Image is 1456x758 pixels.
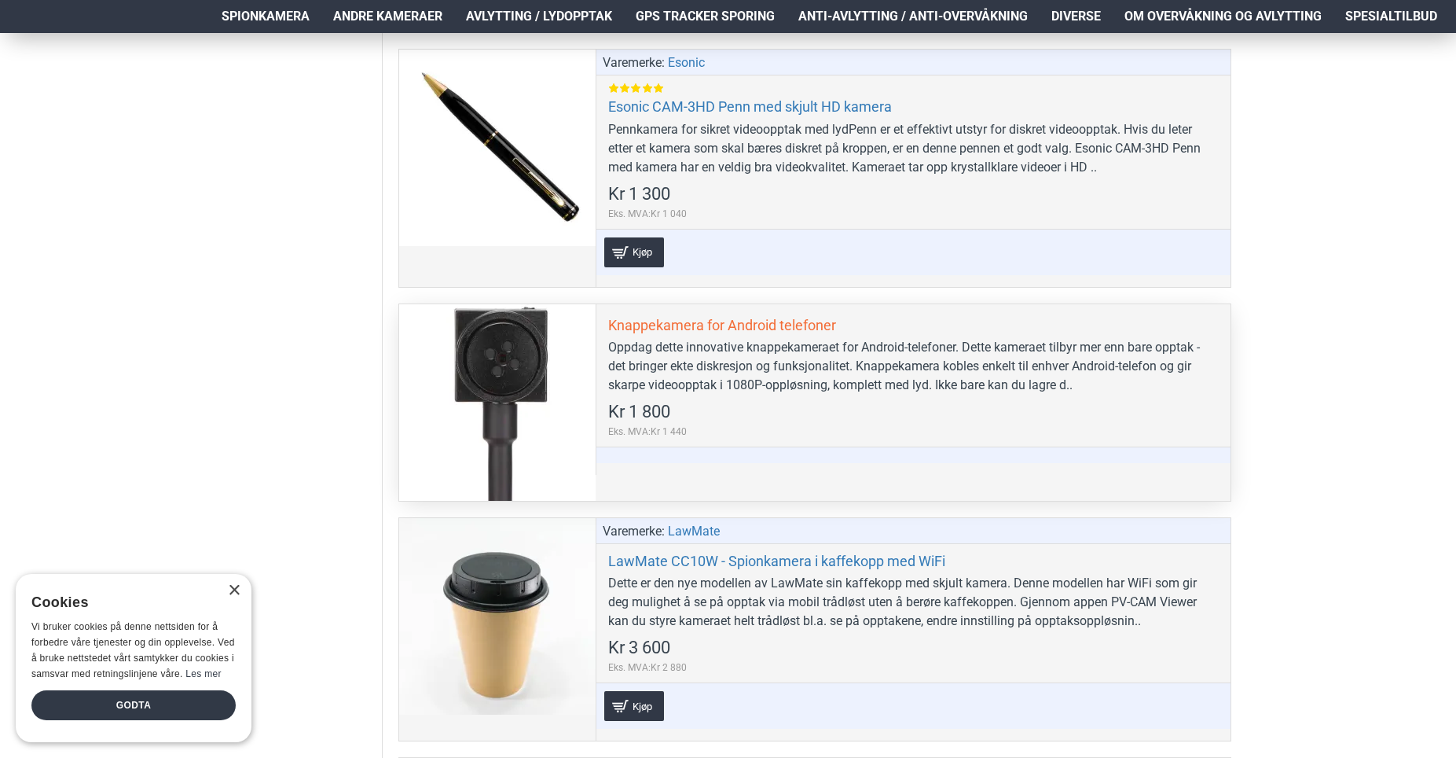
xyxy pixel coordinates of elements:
span: Kjøp [629,701,656,712]
span: GPS Tracker Sporing [636,7,775,26]
span: Varemerke: [603,522,665,541]
span: Anti-avlytting / Anti-overvåkning [798,7,1028,26]
a: Knappekamera for Android telefoner Knappekamera for Android telefoner [399,304,596,501]
a: Esonic [668,53,705,72]
div: Oppdag dette innovative knappekameraet for Android-telefoner. Dette kameraet tilbyr mer enn bare ... [608,338,1219,395]
a: Les mer, opens a new window [185,668,221,679]
span: Spionkamera [222,7,310,26]
span: Eks. MVA:Kr 1 040 [608,207,687,221]
span: Spesialtilbud [1345,7,1437,26]
span: Varemerke: [603,53,665,72]
span: Eks. MVA:Kr 2 880 [608,660,687,675]
div: Dette er den nye modellen av LawMate sin kaffekopp med skjult kamera. Denne modellen har WiFi som... [608,574,1219,631]
a: LawMate CC10W - Spionkamera i kaffekopp med WiFi LawMate CC10W - Spionkamera i kaffekopp med WiFi [399,518,596,715]
span: Vi bruker cookies på denne nettsiden for å forbedre våre tjenester og din opplevelse. Ved å bruke... [31,621,235,679]
div: Close [228,585,240,597]
a: Knappekamera for Android telefoner [608,316,836,334]
span: Andre kameraer [333,7,442,26]
a: LawMate [668,522,720,541]
a: Esonic CAM-3HD Penn med skjult HD kamera Esonic CAM-3HD Penn med skjult HD kamera [399,50,596,246]
div: Pennkamera for sikret videoopptak med lydPenn er et effektivt utstyr for diskret videoopptak. Hvi... [608,120,1219,177]
span: Kr 3 600 [608,639,670,657]
a: LawMate CC10W - Spionkamera i kaffekopp med WiFi [608,552,945,570]
span: Om overvåkning og avlytting [1124,7,1322,26]
span: Avlytting / Lydopptak [466,7,612,26]
span: Kr 1 300 [608,186,670,203]
div: Godta [31,690,236,720]
span: Kjøp [629,247,656,257]
a: Esonic CAM-3HD Penn med skjult HD kamera [608,98,892,116]
span: Eks. MVA:Kr 1 440 [608,425,687,439]
div: Cookies [31,586,226,620]
span: Kr 1 800 [608,403,670,421]
span: Diverse [1051,7,1101,26]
